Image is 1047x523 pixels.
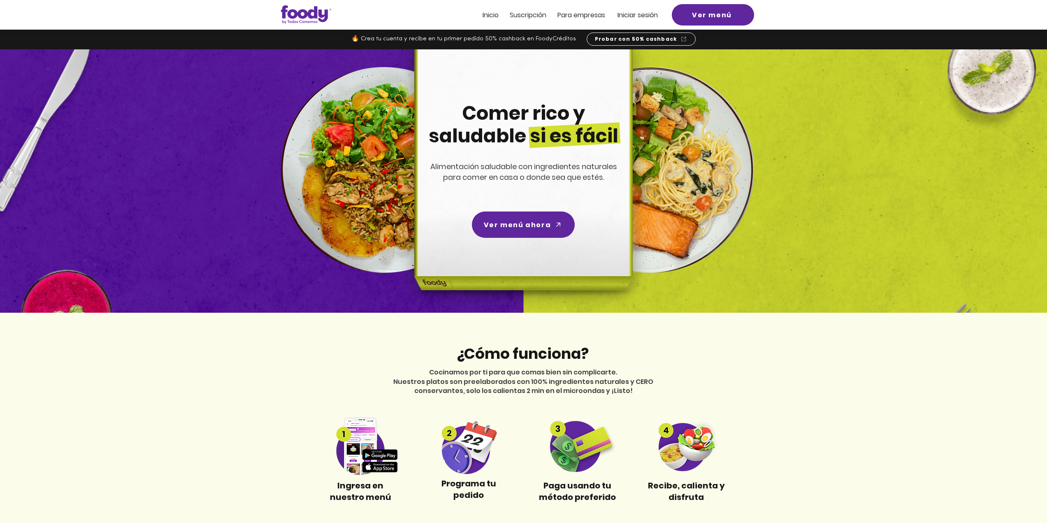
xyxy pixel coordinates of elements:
[483,12,499,19] a: Inicio
[393,377,653,395] span: Nuestros platos son preelaborados con 100% ingredientes naturales y CERO conservantes, solo los c...
[281,5,331,24] img: Logo_Foody V2.0.0 (3).png
[483,10,499,20] span: Inicio
[441,478,496,501] span: Programa tu pedido
[557,10,565,20] span: Pa
[557,12,605,19] a: Para empresas
[672,4,754,26] a: Ver menú
[281,67,487,273] img: left-dish-compress.png
[510,12,546,19] a: Suscripción
[330,480,391,503] span: Ingresa en nuestro menú
[430,418,507,474] img: Step 2 compress.png
[430,161,617,182] span: Alimentación saludable con ingredientes naturales para comer en casa o donde sea que estés.
[484,220,551,230] span: Ver menú ahora
[391,49,653,313] img: headline-center-compress.png
[429,367,618,377] span: Cocinamos por ti para que comas bien sin complicarte.
[648,480,725,503] span: Recibe, calienta y disfruta
[565,10,605,20] span: ra empresas
[472,212,575,238] a: Ver menú ahora
[618,12,658,19] a: Iniciar sesión
[322,417,399,475] img: Step 1 compress.png
[456,343,589,364] span: ¿Cómo funciona?
[618,10,658,20] span: Iniciar sesión
[351,36,576,42] span: 🔥 Crea tu cuenta y recibe en tu primer pedido 50% cashback en FoodyCréditos
[648,421,725,471] img: Step 4 compress.png
[539,420,616,472] img: Step3 compress.png
[692,10,732,20] span: Ver menú
[429,100,618,149] span: Comer rico y saludable si es fácil
[587,33,696,46] a: Probar con 50% cashback
[539,480,616,503] span: Paga usando tu método preferido
[510,10,546,20] span: Suscripción
[595,35,678,43] span: Probar con 50% cashback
